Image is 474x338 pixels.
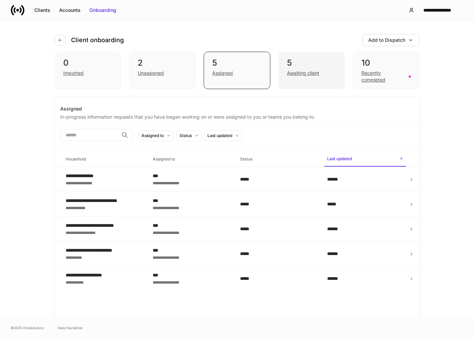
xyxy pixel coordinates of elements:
[327,155,352,162] h6: Last updated
[362,34,419,46] button: Add to Dispatch
[63,57,113,68] div: 0
[204,130,242,141] button: Last updated
[66,156,86,162] h6: Household
[89,7,116,14] div: Onboarding
[240,156,252,162] h6: Status
[58,325,83,331] a: Data Disclaimer
[11,325,44,331] span: © 2025 OneAdvisory
[368,37,405,44] div: Add to Dispatch
[212,57,261,68] div: 5
[85,5,121,16] button: Onboarding
[60,112,414,120] div: In-progress information requests that you have began working on or were assigned to you or teams ...
[150,152,232,166] span: Assigned to
[176,130,202,141] button: Status
[287,70,319,77] div: Awaiting client
[129,52,196,89] div: 2Unassigned
[237,152,319,166] span: Status
[63,70,84,77] div: Imported
[30,5,55,16] button: Clients
[207,132,232,139] div: Last updated
[353,52,419,89] div: 10Recently completed
[138,57,187,68] div: 2
[361,70,405,83] div: Recently completed
[55,52,121,89] div: 0Imported
[138,70,164,77] div: Unassigned
[153,156,175,162] h6: Assigned to
[287,57,336,68] div: 5
[212,70,233,77] div: Assigned
[324,152,406,167] span: Last updated
[71,36,124,44] h4: Client onboarding
[55,5,85,16] button: Accounts
[141,132,164,139] div: Assigned to
[204,52,270,89] div: 5Assigned
[59,7,81,14] div: Accounts
[63,152,145,166] span: Household
[361,57,411,68] div: 10
[278,52,345,89] div: 5Awaiting client
[34,7,50,14] div: Clients
[60,105,414,112] div: Assigned
[180,132,192,139] div: Status
[138,130,174,141] button: Assigned to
